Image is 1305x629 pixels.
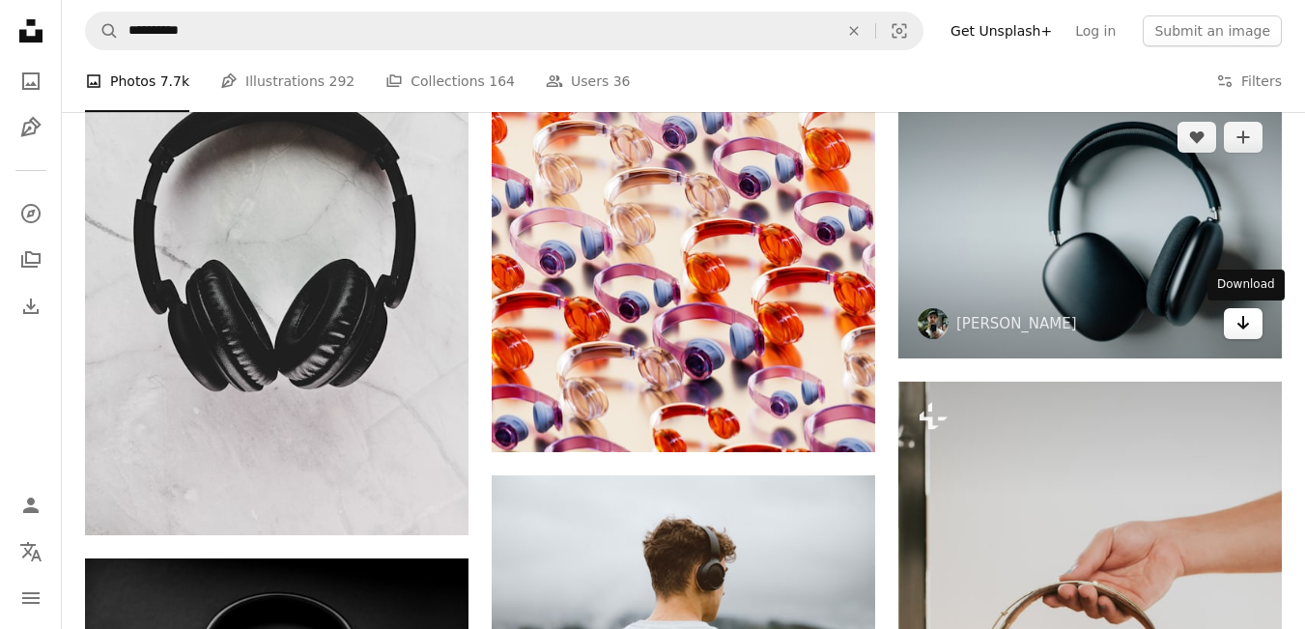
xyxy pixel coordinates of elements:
[833,13,875,49] button: Clear
[939,15,1064,46] a: Get Unsplash+
[85,185,468,202] a: a pair of headphones sitting on top of a white counter
[1224,308,1262,339] a: Download
[1143,15,1282,46] button: Submit an image
[1224,122,1262,153] button: Add to Collection
[1177,122,1216,153] button: Like
[12,62,50,100] a: Photos
[12,108,50,147] a: Illustrations
[898,221,1282,239] a: black wireless headphones on white desk
[489,71,515,92] span: 164
[492,155,875,172] a: a group of glasses sitting on top of a table
[12,579,50,617] button: Menu
[1207,270,1285,300] div: Download
[898,102,1282,357] img: black wireless headphones on white desk
[956,314,1077,333] a: [PERSON_NAME]
[918,308,949,339] img: Go to Sam Grozyan's profile
[1216,50,1282,112] button: Filters
[86,13,119,49] button: Search Unsplash
[546,50,631,112] a: Users 36
[12,287,50,326] a: Download History
[492,603,875,620] a: a man with headphones on looking at the mountains
[329,71,355,92] span: 292
[12,241,50,279] a: Collections
[12,12,50,54] a: Home — Unsplash
[220,50,355,112] a: Illustrations 292
[12,194,50,233] a: Explore
[12,486,50,525] a: Log in / Sign up
[613,71,631,92] span: 36
[1064,15,1127,46] a: Log in
[12,532,50,571] button: Language
[85,12,923,50] form: Find visuals sitewide
[876,13,922,49] button: Visual search
[385,50,515,112] a: Collections 164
